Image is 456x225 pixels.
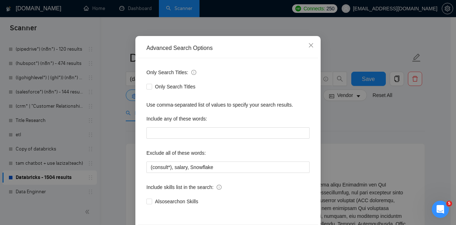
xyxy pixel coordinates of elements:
[146,101,310,109] div: Use comma-separated list of values to specify your search results.
[152,198,201,205] span: Also search on Skills
[152,83,198,91] span: Only Search Titles
[146,183,222,191] span: Include skills list in the search:
[446,201,452,206] span: 5
[432,201,449,218] iframe: Intercom live chat
[146,113,207,124] label: Include any of these words:
[301,36,321,55] button: Close
[217,185,222,190] span: info-circle
[146,147,206,159] label: Exclude all of these words:
[191,70,196,75] span: info-circle
[146,44,310,52] div: Advanced Search Options
[146,68,196,76] span: Only Search Titles:
[308,42,314,48] span: close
